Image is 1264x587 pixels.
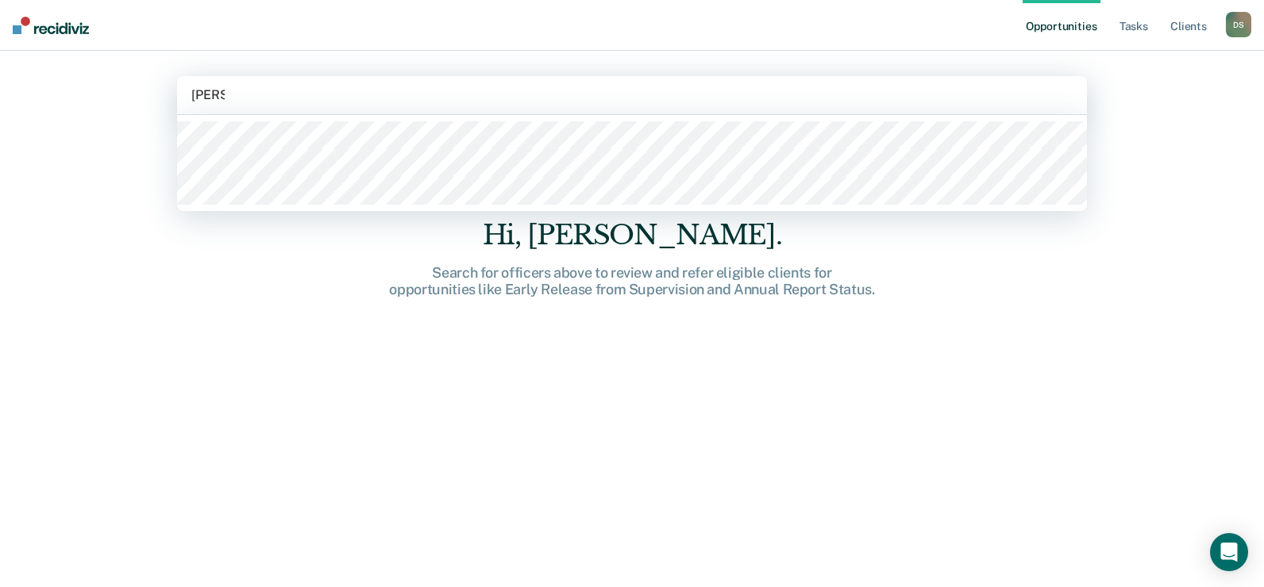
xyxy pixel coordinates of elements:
div: Search for officers above to review and refer eligible clients for opportunities like Early Relea... [378,264,886,298]
div: Open Intercom Messenger [1210,533,1248,571]
button: DS [1226,12,1251,37]
img: Recidiviz [13,17,89,34]
div: Hi, [PERSON_NAME]. [378,219,886,251]
div: D S [1226,12,1251,37]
